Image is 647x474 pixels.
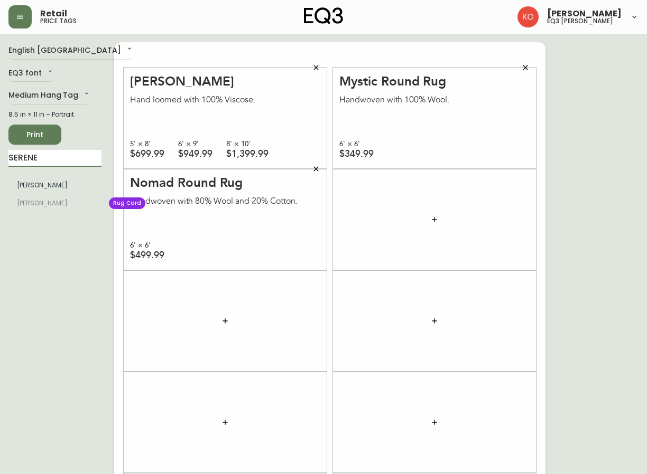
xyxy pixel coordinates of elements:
[226,149,274,158] div: $1,399.99
[339,139,387,149] div: 6' × 6'
[226,139,274,149] div: 8' × 10'
[339,74,530,88] div: Mystic Round Rug
[8,150,101,167] input: Search
[8,125,61,145] button: Print
[130,250,178,260] div: $499.99
[40,18,77,24] h5: price tags
[517,6,539,27] img: 9beb5e5239b23ed26e0d832b1b8f6f2a
[130,139,178,149] div: 5' × 8'
[8,42,134,60] div: English [GEOGRAPHIC_DATA]
[8,176,101,194] li: [PERSON_NAME]
[16,32,206,45] div: [PERSON_NAME]
[8,110,101,119] div: 8.5 in × 11 in – Portrait
[130,241,178,250] div: 6' × 6'
[40,10,67,18] span: Retail
[130,74,320,88] div: [PERSON_NAME]
[339,95,530,105] div: Handwoven with 100% Wool.
[130,95,320,105] div: Hand loomed with 100% Viscose.
[130,196,320,206] div: Handwoven with 80% Wool and 20% Cotton.
[304,7,343,24] img: logo
[130,176,320,189] div: Nomad Round Rug
[547,10,622,18] span: [PERSON_NAME]
[8,87,91,105] div: Medium Hang Tag
[178,149,226,158] div: $949.99
[547,18,613,24] h5: eq3 [PERSON_NAME]
[8,65,54,82] div: EQ3 font
[178,139,226,149] div: 6' × 9'
[16,53,206,62] div: Hand loomed with 100% Viscose.
[339,149,387,158] div: $349.99
[8,194,101,212] li: [PERSON_NAME]
[17,128,53,141] span: Print
[130,149,178,158] div: $699.99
